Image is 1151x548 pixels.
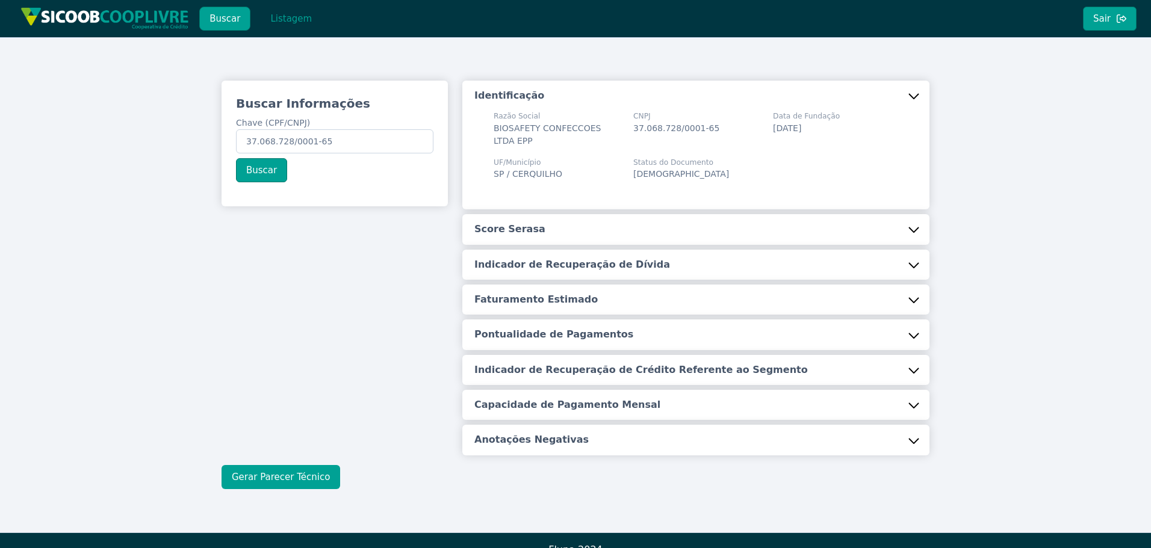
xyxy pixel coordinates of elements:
[633,157,729,168] span: Status do Documento
[236,129,433,153] input: Chave (CPF/CNPJ)
[494,111,619,122] span: Razão Social
[494,169,562,179] span: SP / CERQUILHO
[462,250,929,280] button: Indicador de Recuperação de Dívida
[236,118,310,128] span: Chave (CPF/CNPJ)
[773,123,801,133] span: [DATE]
[474,223,545,236] h5: Score Serasa
[462,285,929,315] button: Faturamento Estimado
[236,158,287,182] button: Buscar
[633,123,719,133] span: 37.068.728/0001-65
[474,363,808,377] h5: Indicador de Recuperação de Crédito Referente ao Segmento
[462,355,929,385] button: Indicador de Recuperação de Crédito Referente ao Segmento
[773,111,840,122] span: Data de Fundação
[222,465,340,489] button: Gerar Parecer Técnico
[633,111,719,122] span: CNPJ
[462,214,929,244] button: Score Serasa
[236,95,433,112] h3: Buscar Informações
[633,169,729,179] span: [DEMOGRAPHIC_DATA]
[462,81,929,111] button: Identificação
[474,328,633,341] h5: Pontualidade de Pagamentos
[474,398,660,411] h5: Capacidade de Pagamento Mensal
[1083,7,1137,31] button: Sair
[462,390,929,420] button: Capacidade de Pagamento Mensal
[260,7,322,31] button: Listagem
[462,319,929,349] button: Pontualidade de Pagamentos
[20,7,189,29] img: img/sicoob_cooplivre.png
[494,123,601,146] span: BIOSAFETY CONFECCOES LTDA EPP
[462,425,929,455] button: Anotações Negativas
[199,7,250,31] button: Buscar
[494,157,562,168] span: UF/Município
[474,258,670,271] h5: Indicador de Recuperação de Dívida
[474,89,544,102] h5: Identificação
[474,293,598,306] h5: Faturamento Estimado
[474,433,589,446] h5: Anotações Negativas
